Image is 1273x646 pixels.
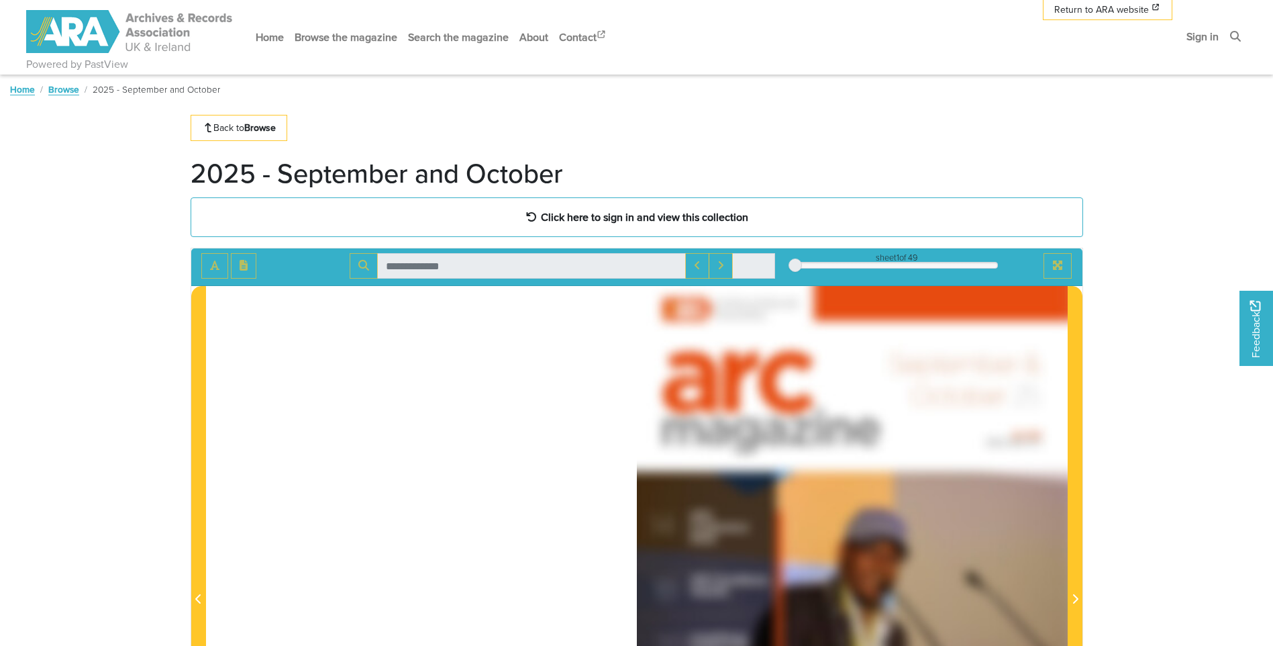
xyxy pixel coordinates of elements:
[709,253,733,279] button: Next Match
[289,19,403,55] a: Browse the magazine
[1181,19,1224,54] a: Sign in
[191,157,563,189] h1: 2025 - September and October
[201,253,228,279] button: Toggle text selection (Alt+T)
[554,19,613,55] a: Contact
[93,83,220,96] span: 2025 - September and October
[231,253,256,279] button: Open transcription window
[541,210,748,224] strong: Click here to sign in and view this collection
[350,253,378,279] button: Search
[514,19,554,55] a: About
[1247,300,1264,357] span: Feedback
[403,19,514,55] a: Search the magazine
[897,251,899,264] span: 1
[1043,253,1072,279] button: Full screen mode
[48,83,79,96] a: Browse
[191,115,288,141] a: Back toBrowse
[1054,3,1149,17] span: Return to ARA website
[26,56,128,73] a: Powered by PastView
[191,197,1083,237] a: Click here to sign in and view this collection
[10,83,35,96] a: Home
[795,251,998,264] div: sheet of 49
[1239,291,1273,366] a: Would you like to provide feedback?
[250,19,289,55] a: Home
[377,253,686,279] input: Search for
[26,3,234,61] a: ARA - ARC Magazine | Powered by PastView logo
[244,121,276,134] strong: Browse
[685,253,709,279] button: Previous Match
[26,10,234,53] img: ARA - ARC Magazine | Powered by PastView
